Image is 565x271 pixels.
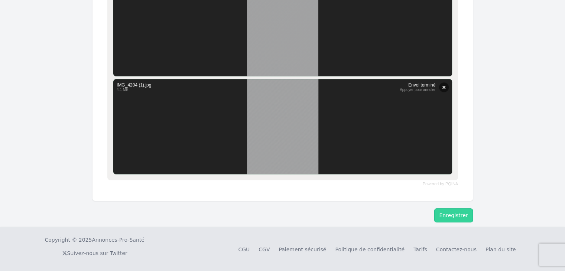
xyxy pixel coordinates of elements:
button: Enregistrer [434,208,473,222]
a: Paiement sécurisé [279,246,326,252]
a: Politique de confidentialité [335,246,405,252]
a: Tarifs [413,246,427,252]
a: Suivez-nous sur Twitter [62,250,127,256]
a: CGU [238,246,250,252]
a: Plan du site [486,246,516,252]
div: Copyright © 2025 [45,236,145,244]
a: Contactez-nous [436,246,477,252]
a: Annonces-Pro-Santé [92,236,144,244]
a: CGV [259,246,270,252]
a: Powered by PQINA [422,182,458,186]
